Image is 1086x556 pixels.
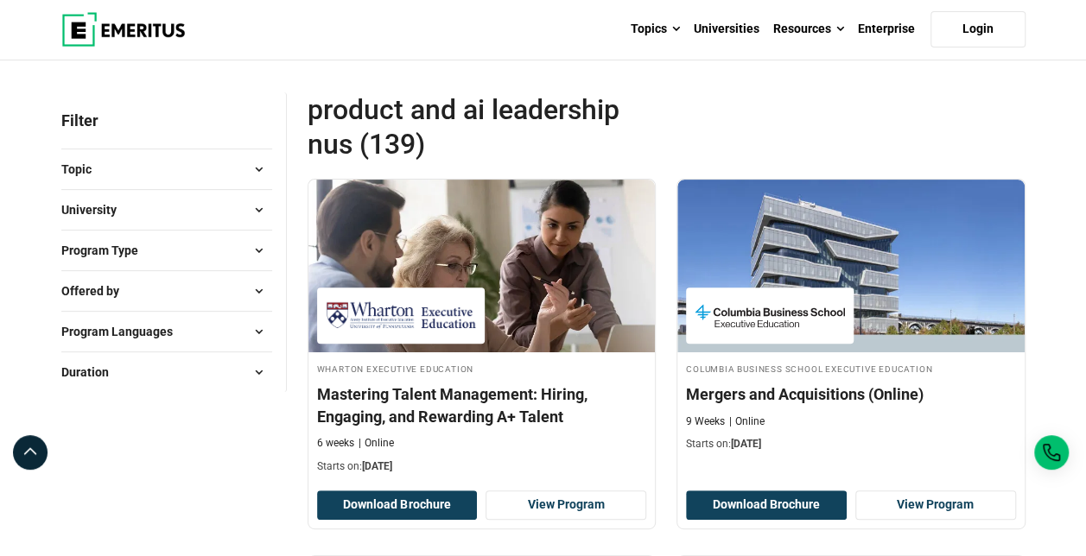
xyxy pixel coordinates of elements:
button: Download Brochure [317,490,478,520]
span: Duration [61,363,123,382]
button: Topic [61,156,272,182]
span: Program Type [61,241,152,260]
button: University [61,197,272,223]
span: Topic [61,160,105,179]
span: University [61,200,130,219]
p: Online [359,436,394,451]
img: Mastering Talent Management: Hiring, Engaging, and Rewarding A+ Talent | Online Human Resources C... [308,180,656,352]
button: Duration [61,359,272,385]
p: 9 Weeks [686,414,725,429]
h4: Mastering Talent Management: Hiring, Engaging, and Rewarding A+ Talent [317,383,647,426]
p: Filter [61,92,272,148]
button: Program Languages [61,319,272,344]
h4: Mergers and Acquisitions (Online) [686,383,1016,405]
a: View Program [855,490,1016,520]
p: 6 weeks [317,436,354,451]
button: Program Type [61,237,272,263]
p: Starts on: [317,459,647,474]
span: Program Languages [61,322,187,341]
p: Online [729,414,765,429]
span: product and ai leadership nus (139) [308,92,667,161]
a: Finance Course by Columbia Business School Executive Education - October 30, 2025 Columbia Busine... [677,180,1025,461]
a: View Program [486,490,646,520]
p: Starts on: [686,437,1016,452]
button: Download Brochure [686,490,847,520]
img: Columbia Business School Executive Education [695,296,845,335]
a: Human Resources Course by Wharton Executive Education - January 22, 2026 Wharton Executive Educat... [308,180,656,483]
span: [DATE] [731,438,761,450]
a: Login [930,11,1026,47]
button: Offered by [61,278,272,304]
img: Wharton Executive Education [326,296,476,335]
h4: Columbia Business School Executive Education [686,361,1016,376]
span: [DATE] [362,460,392,472]
img: Mergers and Acquisitions (Online) | Online Finance Course [677,180,1025,352]
h4: Wharton Executive Education [317,361,647,376]
span: Offered by [61,281,133,300]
